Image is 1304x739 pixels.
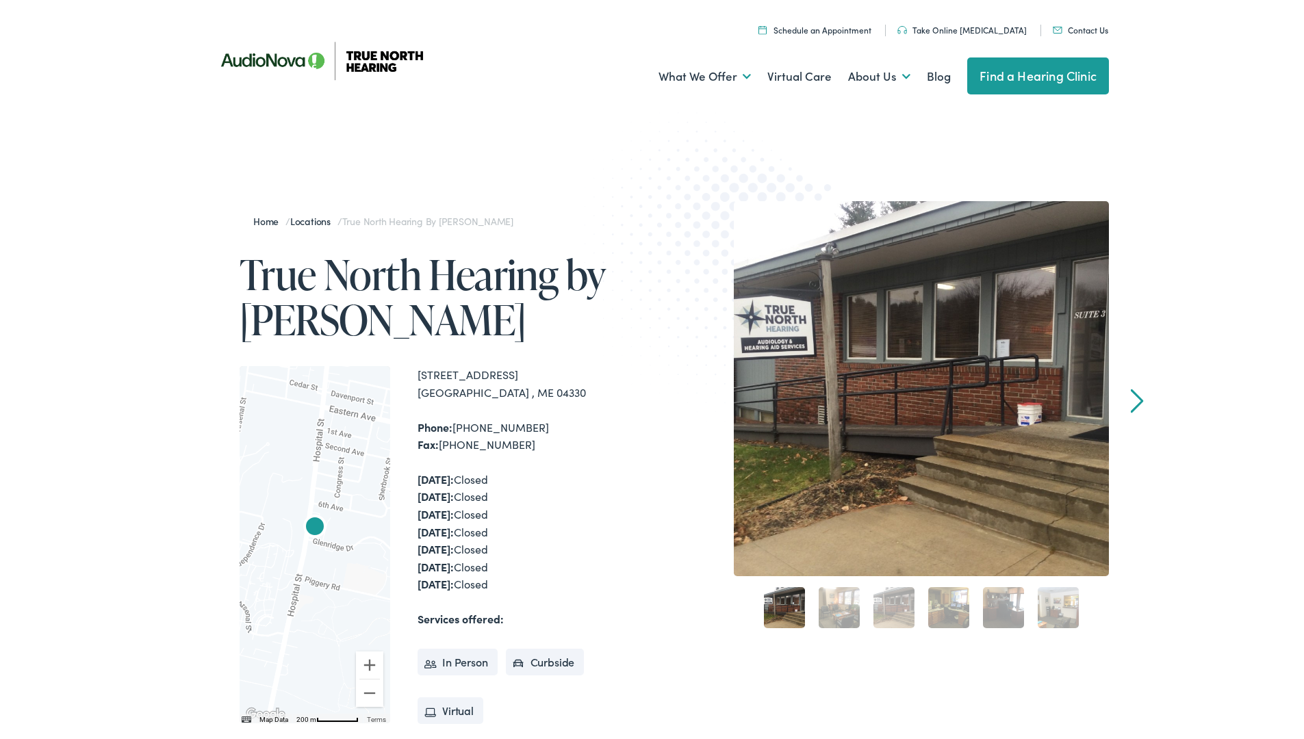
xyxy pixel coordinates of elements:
a: Contact Us [1053,21,1108,33]
li: Virtual [418,695,483,722]
li: In Person [418,646,498,673]
a: Virtual Care [767,49,832,99]
strong: Fax: [418,434,439,449]
h1: True North Hearing by [PERSON_NAME] [240,249,657,339]
div: [STREET_ADDRESS] [GEOGRAPHIC_DATA] , ME 04330 [418,363,657,398]
a: 4 [928,584,969,625]
a: Home [253,211,285,225]
strong: Phone: [418,417,452,432]
a: About Us [848,49,910,99]
span: True North Hearing by [PERSON_NAME] [342,211,513,225]
img: Google [243,703,288,721]
a: What We Offer [659,49,751,99]
div: Closed Closed Closed Closed Closed Closed Closed [418,468,657,591]
li: Curbside [506,646,585,673]
strong: [DATE]: [418,556,454,571]
div: [PHONE_NUMBER] [PHONE_NUMBER] [418,416,657,451]
span: / / [253,211,513,225]
strong: Services offered: [418,608,504,623]
a: Find a Hearing Clinic [967,55,1109,92]
strong: [DATE]: [418,539,454,554]
a: Blog [927,49,951,99]
strong: [DATE]: [418,521,454,536]
a: Take Online [MEDICAL_DATA] [897,21,1027,33]
button: Map Data [259,712,288,722]
img: Headphones icon in color code ffb348 [897,23,907,31]
a: 2 [819,584,860,625]
button: Zoom in [356,649,383,676]
span: 200 m [296,713,316,721]
strong: [DATE]: [418,573,454,588]
strong: [DATE]: [418,469,454,484]
a: 3 [873,584,915,625]
div: True North Hearing by AudioNova [298,509,331,542]
a: 1 [764,584,805,625]
img: Icon symbolizing a calendar in color code ffb348 [758,23,767,31]
a: Open this area in Google Maps (opens a new window) [243,703,288,721]
strong: [DATE]: [418,486,454,501]
a: 6 [1038,584,1079,625]
button: Map Scale: 200 m per 58 pixels [292,711,363,721]
a: Schedule an Appointment [758,21,871,33]
button: Keyboard shortcuts [242,712,251,722]
button: Zoom out [356,677,383,704]
img: Mail icon in color code ffb348, used for communication purposes [1053,24,1062,31]
a: Next [1131,386,1144,411]
a: Locations [290,211,337,225]
strong: [DATE]: [418,504,454,519]
a: 5 [983,584,1024,625]
a: Terms (opens in new tab) [367,713,386,721]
